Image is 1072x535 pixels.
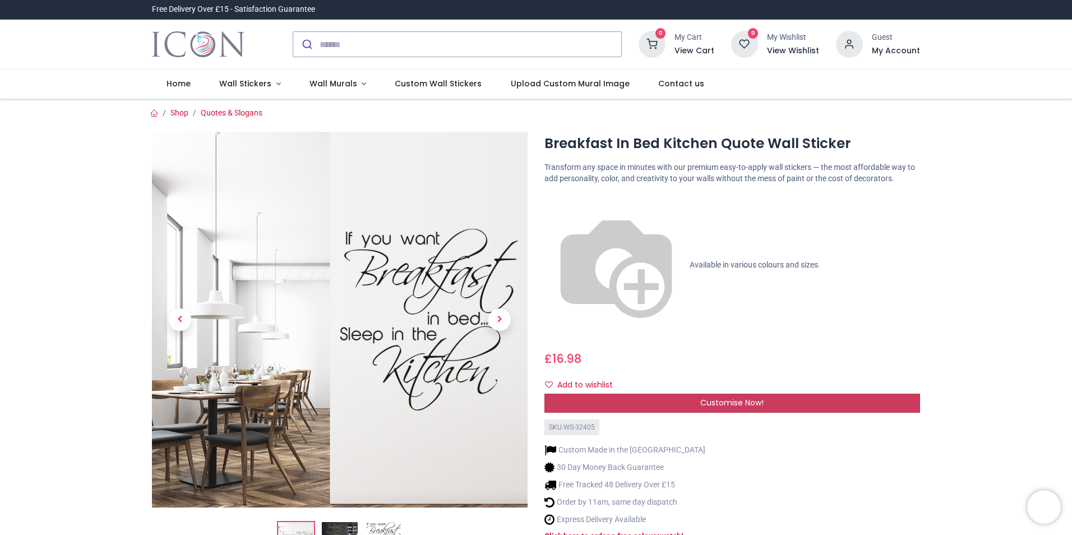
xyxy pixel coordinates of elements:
h1: Breakfast In Bed Kitchen Quote Wall Sticker [544,134,920,153]
img: Breakfast In Bed Kitchen Quote Wall Sticker [152,132,528,508]
div: Free Delivery Over £15 - Satisfaction Guarantee [152,4,315,15]
a: Wall Stickers [205,70,295,99]
li: Express Delivery Available [544,514,705,525]
iframe: Brevo live chat [1027,490,1061,524]
span: 16.98 [552,350,581,367]
a: Next [472,188,528,451]
span: Previous [169,308,191,331]
li: Custom Made in the [GEOGRAPHIC_DATA] [544,444,705,456]
span: Custom Wall Stickers [395,78,482,89]
span: £ [544,350,581,367]
a: View Cart [674,45,714,57]
span: Contact us [658,78,704,89]
li: Order by 11am, same day dispatch [544,496,705,508]
div: My Cart [674,32,714,43]
a: Logo of Icon Wall Stickers [152,29,244,60]
span: Wall Stickers [219,78,271,89]
i: Add to wishlist [545,381,553,389]
sup: 0 [748,28,759,39]
li: Free Tracked 48 Delivery Over £15 [544,479,705,491]
sup: 0 [655,28,666,39]
a: 0 [731,39,758,48]
img: color-wheel.png [544,193,688,337]
a: Previous [152,188,208,451]
p: Transform any space in minutes with our premium easy-to-apply wall stickers — the most affordable... [544,162,920,184]
a: Wall Murals [295,70,381,99]
span: Upload Custom Mural Image [511,78,630,89]
a: Quotes & Slogans [201,108,262,117]
a: View Wishlist [767,45,819,57]
span: Next [488,308,511,331]
div: SKU: WS-32405 [544,419,599,436]
a: Shop [170,108,188,117]
span: Wall Murals [309,78,357,89]
img: Icon Wall Stickers [152,29,244,60]
button: Add to wishlistAdd to wishlist [544,376,622,395]
span: Customise Now! [700,397,764,408]
span: Home [167,78,191,89]
div: Guest [872,32,920,43]
span: Available in various colours and sizes. [690,260,820,269]
a: My Account [872,45,920,57]
li: 30 Day Money Back Guarantee [544,462,705,473]
div: My Wishlist [767,32,819,43]
iframe: Customer reviews powered by Trustpilot [685,4,920,15]
button: Submit [293,32,320,57]
a: 0 [639,39,666,48]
